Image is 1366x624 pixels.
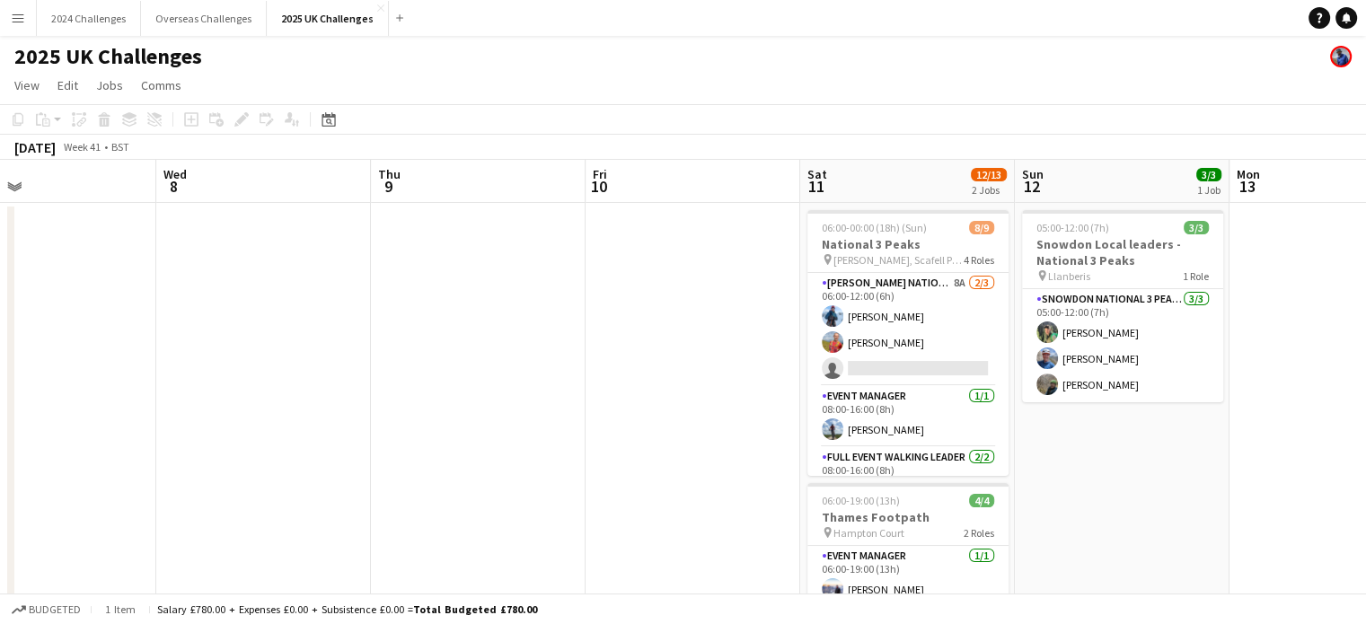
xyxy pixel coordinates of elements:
app-user-avatar: Andy Baker [1330,46,1352,67]
div: Salary £780.00 + Expenses £0.00 + Subsistence £0.00 = [157,602,537,616]
span: Comms [141,77,181,93]
a: Comms [134,74,189,97]
span: Budgeted [29,603,81,616]
span: Edit [57,77,78,93]
button: Overseas Challenges [141,1,267,36]
span: Jobs [96,77,123,93]
button: 2024 Challenges [37,1,141,36]
button: Budgeted [9,600,84,620]
a: View [7,74,47,97]
a: Edit [50,74,85,97]
a: Jobs [89,74,130,97]
div: BST [111,140,129,154]
span: 1 item [99,602,142,616]
div: [DATE] [14,138,56,156]
h1: 2025 UK Challenges [14,43,202,70]
span: Total Budgeted £780.00 [413,602,537,616]
button: 2025 UK Challenges [267,1,389,36]
span: View [14,77,40,93]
